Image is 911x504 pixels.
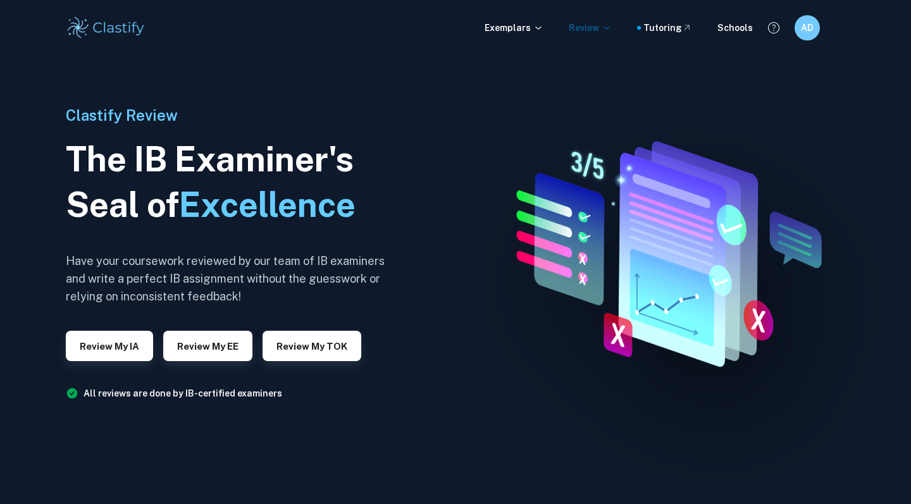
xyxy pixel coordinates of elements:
a: Schools [717,21,753,35]
button: Review my EE [163,331,252,361]
a: Tutoring [643,21,692,35]
a: All reviews are done by IB-certified examiners [84,388,282,398]
button: Help and Feedback [763,17,784,39]
img: IA Review hero [487,131,838,373]
button: AD [795,15,820,40]
h6: Clastify Review [66,104,395,126]
span: Excellence [179,185,356,224]
button: Review my TOK [263,331,361,361]
h6: AD [800,21,815,35]
h1: The IB Examiner's Seal of [66,137,395,228]
img: Clastify logo [66,15,146,40]
p: Review [569,21,612,35]
p: Exemplars [485,21,543,35]
button: Review my IA [66,331,153,361]
h6: Have your coursework reviewed by our team of IB examiners and write a perfect IB assignment witho... [66,252,395,305]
